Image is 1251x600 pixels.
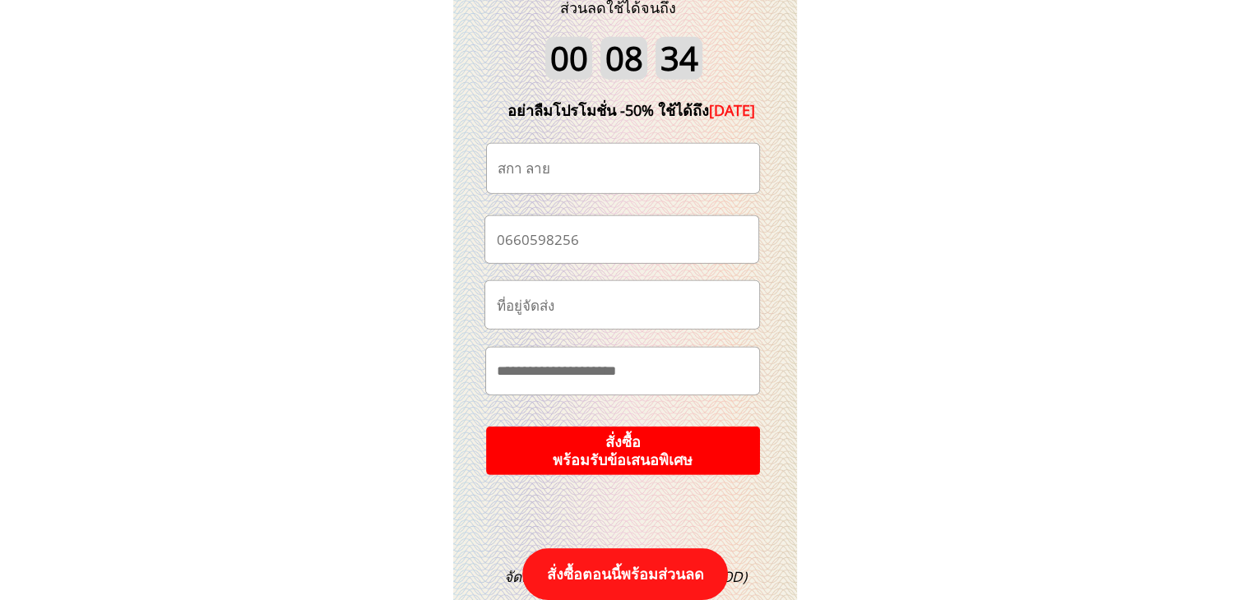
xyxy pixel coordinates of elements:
span: จัดส่งฟรีและชำระเงินนอกสถานที่ (COD) [504,567,747,586]
input: ที่อยู่จัดส่ง [492,281,752,329]
span: [DATE] [709,100,755,120]
div: อย่าลืมโปรโมชั่น -50% ใช้ได้ถึง [483,99,781,122]
input: ชื่อ-นามสกุล [493,144,753,193]
input: เบอร์โทรศัพท์ [492,216,751,263]
p: สั่งซื้อ พร้อมรับข้อเสนอพิเศษ [486,427,760,475]
p: สั่งซื้อตอนนี้พร้อมส่วนลด [522,548,728,600]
